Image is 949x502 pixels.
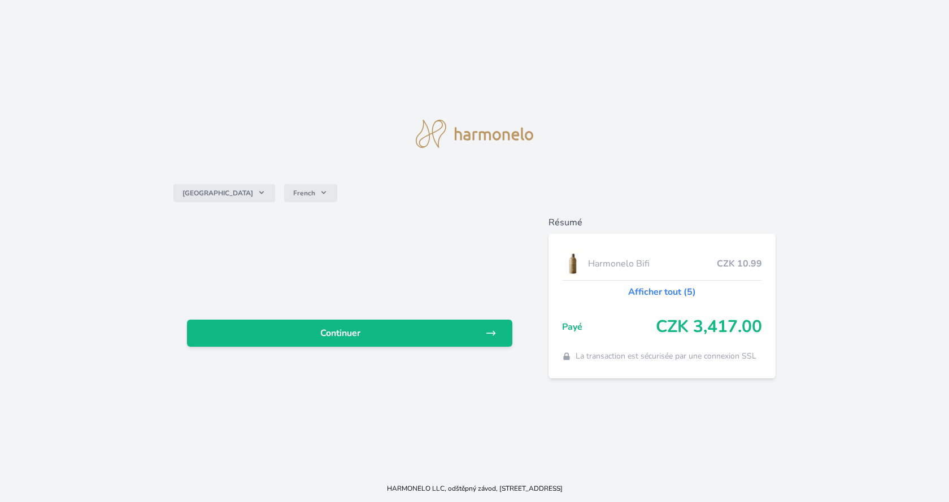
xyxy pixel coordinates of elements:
[717,257,762,270] span: CZK 10.99
[293,189,315,198] span: French
[562,320,656,334] span: Payé
[196,326,485,340] span: Continuer
[173,184,275,202] button: [GEOGRAPHIC_DATA]
[562,250,584,278] img: CLEAN_BIFI_se_stinem_x-lo.jpg
[182,189,253,198] span: [GEOGRAPHIC_DATA]
[284,184,337,202] button: French
[576,351,756,362] span: La transaction est sécurisée par une connexion SSL
[187,320,512,347] a: Continuer
[588,257,717,270] span: Harmonelo Bifi
[656,317,762,337] span: CZK 3,417.00
[628,285,696,299] a: Afficher tout (5)
[416,120,533,148] img: logo.svg
[548,216,776,229] h6: Résumé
